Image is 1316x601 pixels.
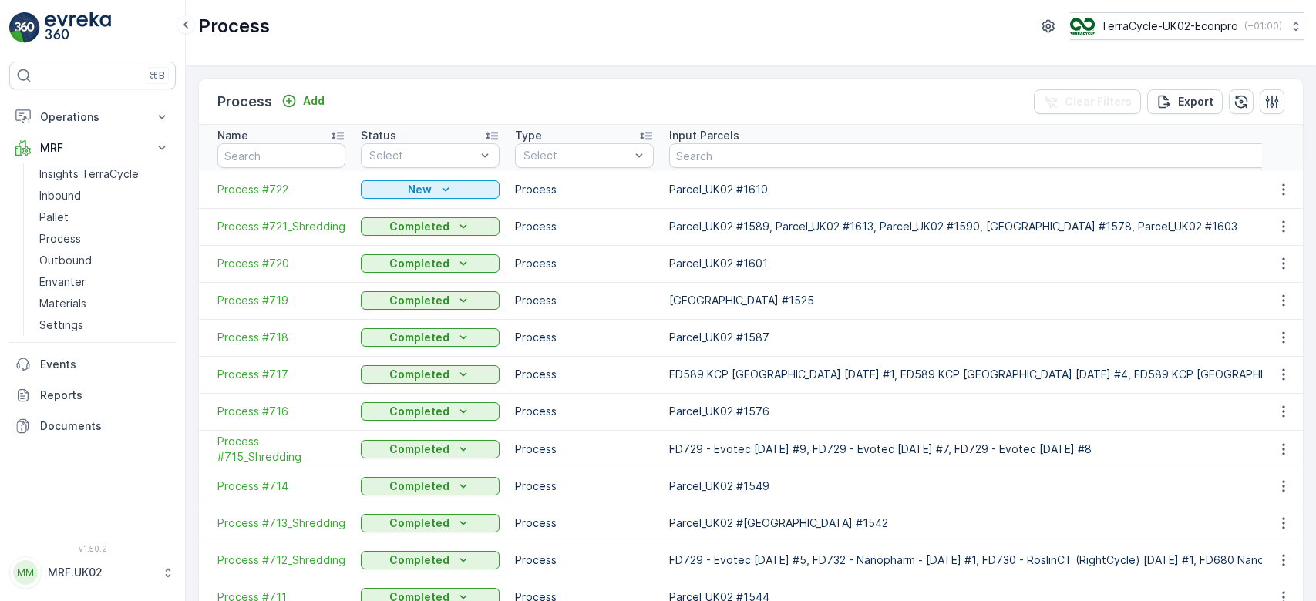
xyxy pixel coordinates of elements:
[1034,89,1141,114] button: Clear Filters
[1178,94,1213,109] p: Export
[389,256,449,271] p: Completed
[33,271,176,293] a: Envanter
[515,404,654,419] p: Process
[33,228,176,250] a: Process
[669,128,739,143] p: Input Parcels
[303,93,325,109] p: Add
[9,102,176,133] button: Operations
[39,210,69,225] p: Pallet
[33,163,176,185] a: Insights TerraCycle
[389,330,449,345] p: Completed
[361,365,500,384] button: Completed
[217,478,345,494] a: Process #714
[515,367,654,382] p: Process
[45,12,111,43] img: logo_light-DOdMpM7g.png
[361,551,500,569] button: Completed
[33,250,176,271] a: Outbound
[217,219,345,234] a: Process #721_Shredding
[39,188,81,203] p: Inbound
[361,291,500,310] button: Completed
[361,180,500,199] button: New
[217,182,345,197] a: Process #722
[361,440,500,458] button: Completed
[9,12,40,43] img: logo
[1147,89,1223,114] button: Export
[361,128,396,143] p: Status
[13,560,38,585] div: MM
[515,330,654,345] p: Process
[361,402,500,421] button: Completed
[515,182,654,197] p: Process
[217,128,248,143] p: Name
[515,478,654,494] p: Process
[389,367,449,382] p: Completed
[515,293,654,308] p: Process
[1101,18,1238,34] p: TerraCycle-UK02-Econpro
[40,140,145,156] p: MRF
[33,206,176,228] a: Pallet
[217,256,345,271] a: Process #720
[9,380,176,411] a: Reports
[389,478,449,494] p: Completed
[217,143,345,168] input: Search
[33,185,176,206] a: Inbound
[361,217,500,236] button: Completed
[1070,12,1304,40] button: TerraCycle-UK02-Econpro(+01:00)
[389,404,449,419] p: Completed
[1065,94,1132,109] p: Clear Filters
[48,565,154,580] p: MRF.UK02
[217,367,345,382] a: Process #717
[369,148,476,163] p: Select
[33,293,176,314] a: Materials
[9,544,176,553] span: v 1.50.2
[515,128,542,143] p: Type
[275,92,331,110] button: Add
[389,219,449,234] p: Completed
[515,442,654,457] p: Process
[40,418,170,434] p: Documents
[361,477,500,495] button: Completed
[39,274,86,290] p: Envanter
[39,317,83,333] p: Settings
[515,552,654,568] p: Process
[523,148,630,163] p: Select
[515,515,654,531] p: Process
[39,253,92,268] p: Outbound
[9,349,176,380] a: Events
[217,330,345,345] a: Process #718
[389,293,449,308] p: Completed
[39,231,81,247] p: Process
[389,552,449,568] p: Completed
[217,515,345,531] span: Process #713_Shredding
[361,514,500,532] button: Completed
[361,328,500,347] button: Completed
[9,411,176,442] a: Documents
[515,256,654,271] p: Process
[515,219,654,234] p: Process
[1244,20,1282,32] p: ( +01:00 )
[217,404,345,419] a: Process #716
[217,552,345,568] a: Process #712_Shredding
[217,434,345,465] a: Process #715_Shredding
[1070,18,1095,35] img: terracycle_logo_wKaHoWT.png
[9,133,176,163] button: MRF
[39,166,139,182] p: Insights TerraCycle
[33,314,176,336] a: Settings
[361,254,500,273] button: Completed
[40,109,145,125] p: Operations
[39,296,86,311] p: Materials
[217,293,345,308] a: Process #719
[408,182,432,197] p: New
[389,442,449,457] p: Completed
[150,69,165,82] p: ⌘B
[389,515,449,531] p: Completed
